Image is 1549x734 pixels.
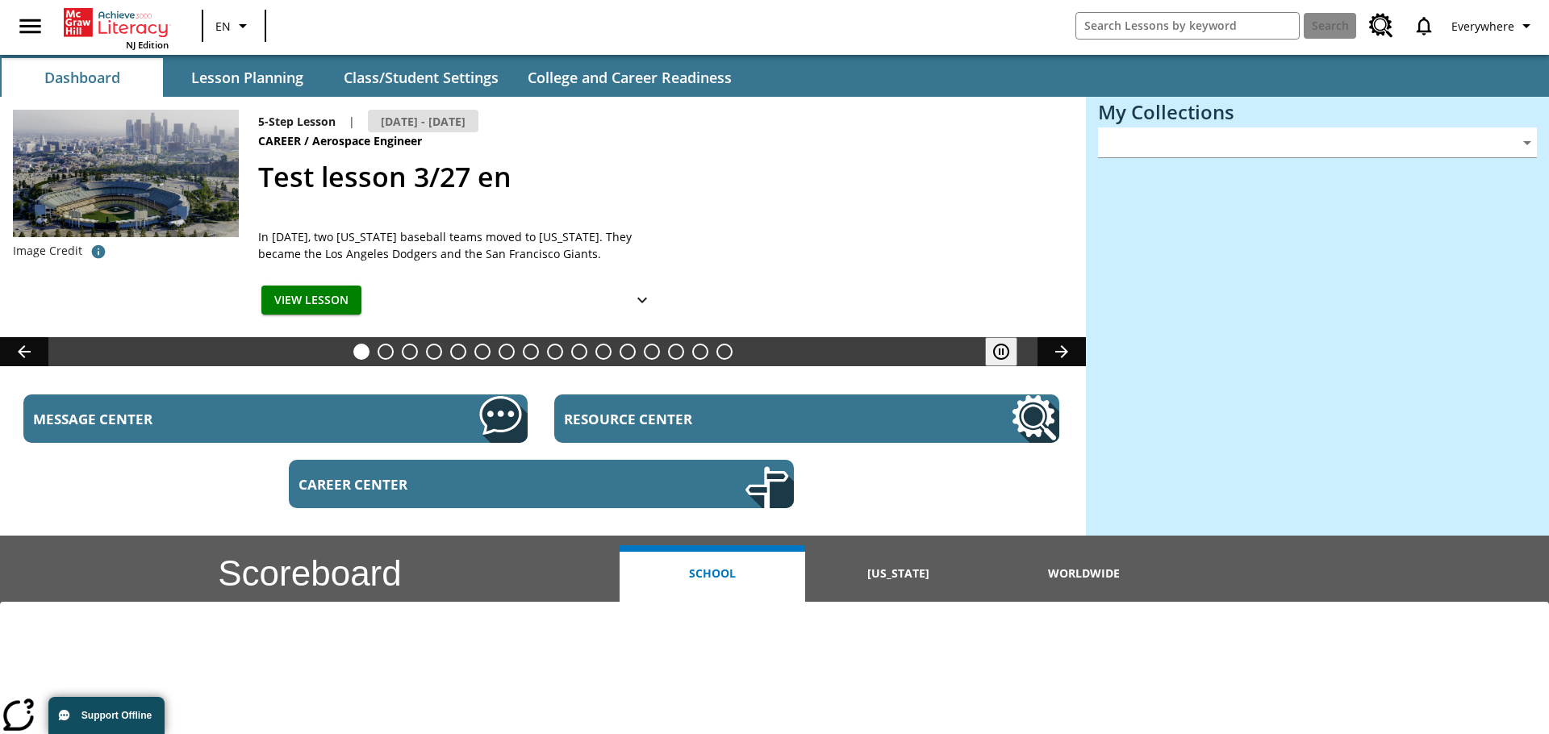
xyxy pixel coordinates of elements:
span: / [304,133,309,148]
button: Slide 11 Pre-release lesson [595,344,612,360]
h2: Test lesson 3/27 en [258,156,1067,198]
button: Show Details [626,286,658,315]
button: School [620,545,805,602]
button: Slide 6 Solar Power to the People [474,344,491,360]
span: Support Offline [81,710,152,721]
button: Lesson carousel, Next [1038,337,1086,366]
span: EN [215,18,231,35]
button: Worldwide [992,545,1177,602]
button: View Lesson [261,286,361,315]
span: Career [258,132,304,150]
span: Resource Center [564,410,871,428]
a: Message Center [23,394,528,443]
button: Slide 2 Do You Want Fries With That? [378,344,394,360]
a: Notifications [1403,5,1445,47]
a: Career Center [289,460,794,508]
span: Career Center [299,475,605,494]
button: [US_STATE] [805,545,991,602]
h3: My Collections [1098,101,1537,123]
button: Slide 12 Career Lesson [620,344,636,360]
span: | [349,113,355,130]
img: Dodgers stadium. [13,110,239,237]
button: Open side menu [6,2,54,50]
button: Slide 7 Attack of the Terrifying Tomatoes [499,344,515,360]
span: Everywhere [1451,18,1514,35]
span: Aerospace Engineer [312,132,425,150]
button: Slide 1 Test lesson 3/27 en [353,344,370,360]
button: Slide 5 The Last Homesteaders [450,344,466,360]
button: Slide 9 The Invasion of the Free CD [547,344,563,360]
button: Image credit: David Sucsy/E+/Getty Images [82,237,115,266]
span: NJ Edition [126,39,169,51]
button: Dashboard [2,58,163,97]
button: Support Offline [48,697,165,734]
button: Slide 13 Between Two Worlds [644,344,660,360]
button: Slide 4 Private! Keep Out! [426,344,442,360]
button: Lesson Planning [166,58,328,97]
a: Resource Center, Will open in new tab [554,394,1059,443]
a: Resource Center, Will open in new tab [1359,4,1403,48]
p: 5-Step Lesson [258,113,336,130]
div: Pause [985,337,1033,366]
button: Language: EN, Select a language [208,11,260,40]
button: Slide 14 Hooray for Constitution Day! [668,344,684,360]
button: Pause [985,337,1017,366]
button: Slide 8 Fashion Forward in Ancient Rome [523,344,539,360]
button: Slide 10 Mixed Practice: Citing Evidence [571,344,587,360]
button: Slide 15 Point of View [692,344,708,360]
span: In 1958, two New York baseball teams moved to California. They became the Los Angeles Dodgers and... [258,228,662,262]
div: Home [64,5,169,51]
button: Profile/Settings [1445,11,1543,40]
div: In [DATE], two [US_STATE] baseball teams moved to [US_STATE]. They became the Los Angeles Dodgers... [258,228,662,262]
a: Home [64,6,169,39]
input: search field [1076,13,1299,39]
button: Slide 16 The Constitution's Balancing Act [716,344,733,360]
p: Image Credit [13,243,82,259]
button: College and Career Readiness [515,58,745,97]
button: Slide 3 Cars of the Future? [402,344,418,360]
span: Message Center [33,410,340,428]
button: Class/Student Settings [331,58,511,97]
